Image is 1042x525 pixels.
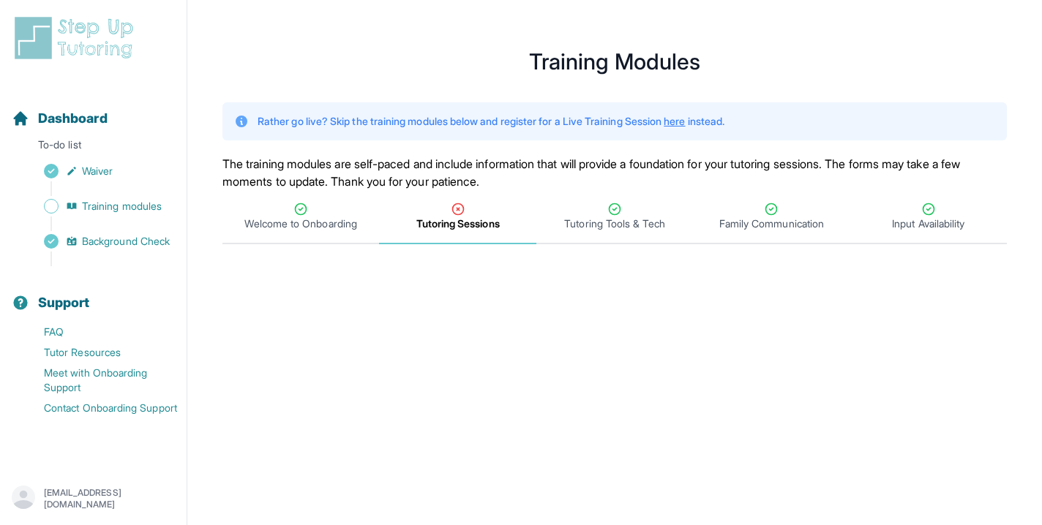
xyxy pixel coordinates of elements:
[12,196,187,216] a: Training modules
[12,322,187,342] a: FAQ
[222,53,1007,70] h1: Training Modules
[6,137,181,158] p: To-do list
[12,161,187,181] a: Waiver
[12,108,108,129] a: Dashboard
[82,164,113,178] span: Waiver
[38,292,90,313] span: Support
[12,342,187,363] a: Tutor Resources
[38,108,108,129] span: Dashboard
[719,216,824,231] span: Family Communication
[222,190,1007,244] nav: Tabs
[82,199,162,214] span: Training modules
[6,85,181,135] button: Dashboard
[244,216,356,231] span: Welcome to Onboarding
[416,216,500,231] span: Tutoring Sessions
[82,234,170,249] span: Background Check
[12,231,187,252] a: Background Check
[44,487,175,510] p: [EMAIL_ADDRESS][DOMAIN_NAME]
[892,216,964,231] span: Input Availability
[6,269,181,319] button: Support
[222,155,1007,190] p: The training modules are self-paced and include information that will provide a foundation for yo...
[12,486,175,512] button: [EMAIL_ADDRESS][DOMAIN_NAME]
[664,115,685,127] a: here
[12,15,142,61] img: logo
[12,398,187,418] a: Contact Onboarding Support
[258,114,724,129] p: Rather go live? Skip the training modules below and register for a Live Training Session instead.
[564,216,664,231] span: Tutoring Tools & Tech
[12,363,187,398] a: Meet with Onboarding Support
